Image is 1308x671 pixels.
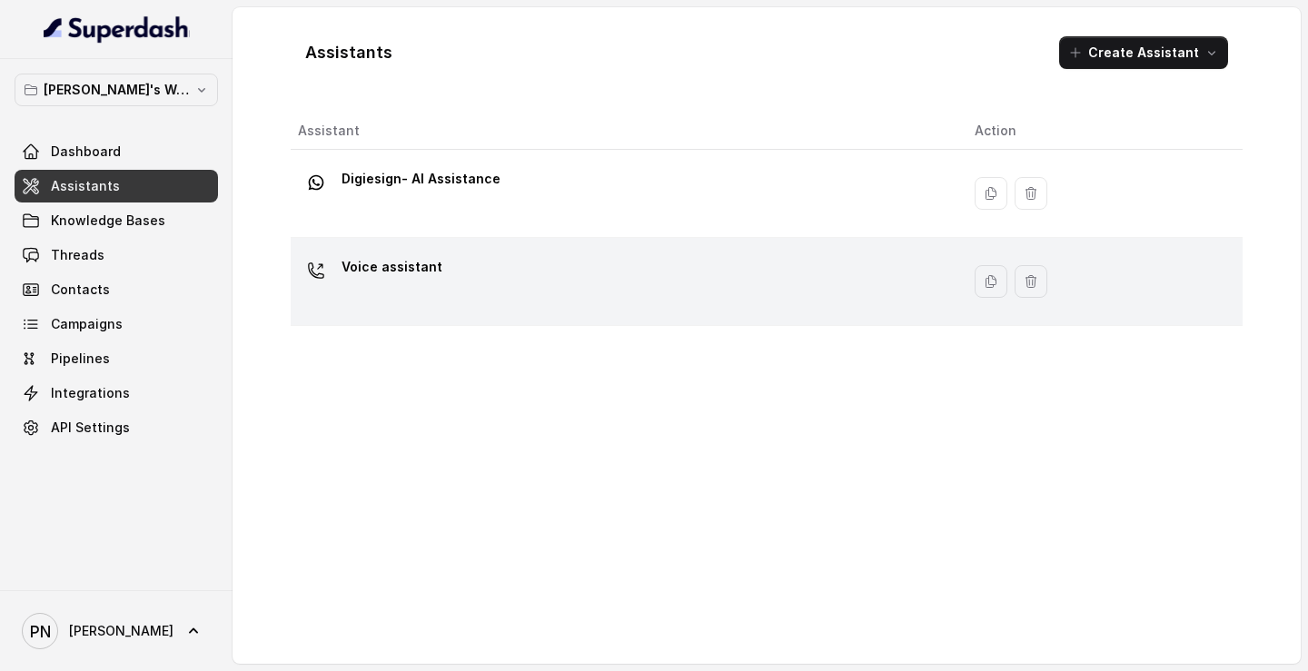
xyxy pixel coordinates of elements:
a: Integrations [15,377,218,410]
button: Create Assistant [1059,36,1228,69]
button: [PERSON_NAME]'s Workspace [15,74,218,106]
span: Integrations [51,384,130,402]
a: Assistants [15,170,218,202]
span: Threads [51,246,104,264]
text: PN [30,622,51,641]
th: Assistant [291,113,960,150]
a: Contacts [15,273,218,306]
img: light.svg [44,15,190,44]
th: Action [960,113,1243,150]
p: Digiesign- AI Assistance [342,164,500,193]
span: Contacts [51,281,110,299]
a: Threads [15,239,218,271]
a: API Settings [15,411,218,444]
span: Pipelines [51,350,110,368]
a: [PERSON_NAME] [15,606,218,656]
p: [PERSON_NAME]'s Workspace [44,79,189,101]
a: Dashboard [15,135,218,168]
span: [PERSON_NAME] [69,622,173,640]
span: Dashboard [51,143,121,161]
span: Campaigns [51,315,123,333]
span: Assistants [51,177,120,195]
a: Pipelines [15,342,218,375]
h1: Assistants [305,38,392,67]
span: API Settings [51,419,130,437]
p: Voice assistant [342,252,442,281]
span: Knowledge Bases [51,212,165,230]
a: Knowledge Bases [15,204,218,237]
a: Campaigns [15,308,218,340]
